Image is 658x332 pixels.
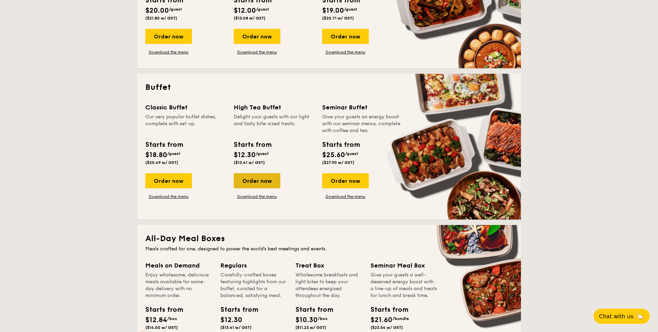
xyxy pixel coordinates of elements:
span: ($13.41 w/ GST) [234,160,265,165]
div: High Tea Buffet [234,103,314,112]
span: ($11.23 w/ GST) [295,325,326,330]
span: $19.00 [322,7,344,15]
span: $12.00 [234,7,256,15]
div: Give your guests a well-deserved energy boost with a line-up of meals and treats for lunch and br... [370,272,437,299]
button: Chat with us🦙 [594,309,650,324]
span: /guest [345,151,358,156]
span: $25.60 [322,151,345,159]
div: Meals crafted for one, designed to power the world's best meetings and events. [145,246,513,252]
div: Carefully-crafted boxes featuring highlights from our buffet, curated for a balanced, satisfying ... [220,272,287,299]
a: Download the menu [234,194,280,199]
div: Starts from [370,305,401,315]
div: Wholesome breakfasts and light bites to keep your attendees energised throughout the day. [295,272,362,299]
div: Order now [322,173,369,188]
div: Starts from [234,140,271,150]
div: Starts from [220,305,251,315]
a: Download the menu [322,49,369,55]
span: ($20.71 w/ GST) [322,16,354,21]
span: $18.80 [145,151,167,159]
span: ($14.00 w/ GST) [145,325,178,330]
div: Seminar Meal Box [370,261,437,270]
span: $21.60 [370,316,392,324]
div: Order now [145,29,192,44]
span: /guest [169,7,182,12]
span: ($21.80 w/ GST) [145,16,177,21]
div: Treat Box [295,261,362,270]
a: Download the menu [145,49,192,55]
span: /guest [344,7,357,12]
span: ($20.49 w/ GST) [145,160,178,165]
div: Starts from [295,305,326,315]
div: Starts from [145,140,183,150]
div: Seminar Buffet [322,103,402,112]
span: /guest [167,151,180,156]
span: ($13.08 w/ GST) [234,16,266,21]
span: /bundle [392,316,409,321]
h2: Buffet [145,82,513,93]
div: Meals on Demand [145,261,212,270]
span: /guest [256,7,269,12]
div: Starts from [322,140,360,150]
div: Order now [234,173,280,188]
span: /guest [256,151,269,156]
div: Order now [145,173,192,188]
span: /box [167,316,177,321]
span: 🦙 [636,312,644,320]
div: Give your guests an energy boost with our seminar menus, complete with coffee and tea. [322,114,402,134]
a: Download the menu [234,49,280,55]
div: Enjoy wholesome, delicious meals available for same-day delivery with no minimum order. [145,272,212,299]
span: ($23.54 w/ GST) [370,325,403,330]
span: $12.30 [234,151,256,159]
div: Order now [322,29,369,44]
span: /box [318,316,328,321]
span: ($13.41 w/ GST) [220,325,252,330]
div: Our very popular buffet dishes, complete with set-up. [145,114,226,134]
span: Chat with us [599,313,633,320]
span: $20.00 [145,7,169,15]
div: Order now [234,29,280,44]
h2: All-Day Meal Boxes [145,233,513,244]
div: Regulars [220,261,287,270]
a: Download the menu [322,194,369,199]
span: $10.30 [295,316,318,324]
span: ($27.90 w/ GST) [322,160,354,165]
div: Delight your guests with our light and tasty bite-sized treats. [234,114,314,134]
div: Classic Buffet [145,103,226,112]
a: Download the menu [145,194,192,199]
div: Starts from [145,305,176,315]
span: $12.84 [145,316,167,324]
span: $12.30 [220,316,242,324]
